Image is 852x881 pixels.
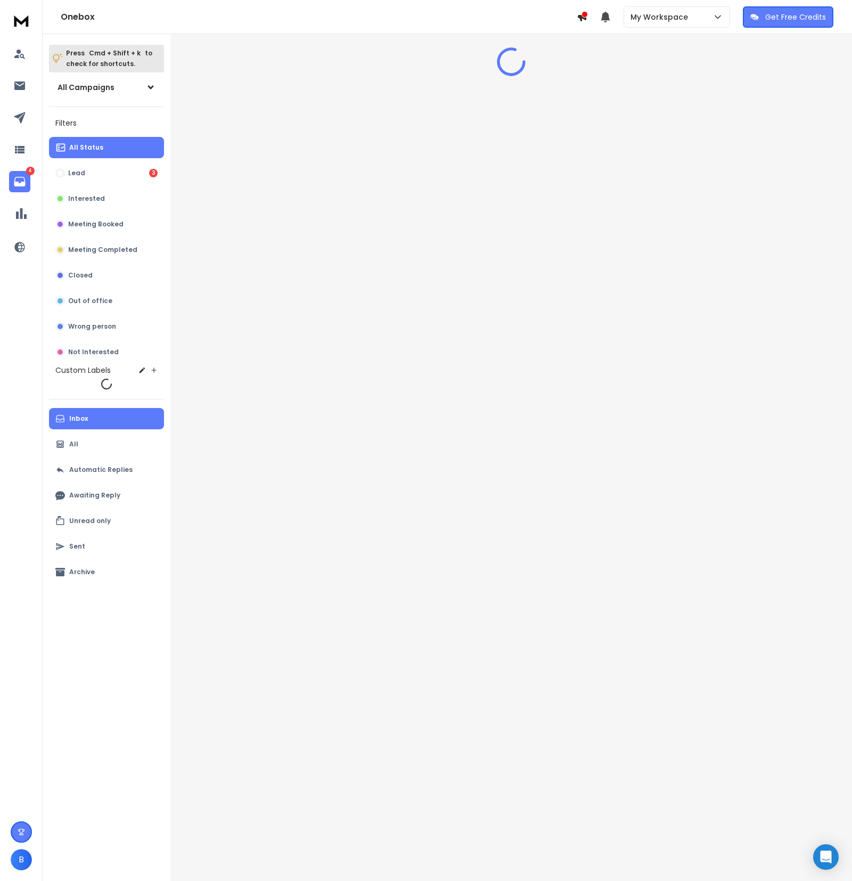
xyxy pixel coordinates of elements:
button: Awaiting Reply [49,485,164,506]
p: Get Free Credits [765,12,826,22]
p: Lead [68,169,85,177]
button: B [11,849,32,870]
p: Automatic Replies [69,466,133,474]
button: Meeting Booked [49,214,164,235]
p: Unread only [69,517,111,525]
p: Press to check for shortcuts. [66,48,152,69]
button: Unread only [49,510,164,532]
h3: Custom Labels [55,365,111,376]
p: Wrong person [68,322,116,331]
button: All Campaigns [49,77,164,98]
p: Meeting Booked [68,220,124,229]
div: Open Intercom Messenger [813,844,839,870]
a: 4 [9,171,30,192]
button: Interested [49,188,164,209]
p: Awaiting Reply [69,491,120,500]
p: Archive [69,568,95,576]
p: All Status [69,143,103,152]
button: Meeting Completed [49,239,164,260]
button: Wrong person [49,316,164,337]
button: Automatic Replies [49,459,164,480]
p: Meeting Completed [68,246,137,254]
h1: Onebox [61,11,577,23]
button: Archive [49,561,164,583]
img: logo [11,11,32,30]
button: Inbox [49,408,164,429]
p: Out of office [68,297,112,305]
span: Cmd + Shift + k [87,47,142,59]
p: All [69,440,78,448]
button: Sent [49,536,164,557]
p: Closed [68,271,93,280]
button: Lead3 [49,162,164,184]
h3: Filters [49,116,164,130]
p: Not Interested [68,348,119,356]
p: 4 [26,167,35,175]
p: My Workspace [630,12,692,22]
h1: All Campaigns [58,82,114,93]
button: All [49,434,164,455]
button: Not Interested [49,341,164,363]
button: Out of office [49,290,164,312]
p: Inbox [69,414,88,423]
div: 3 [149,169,158,177]
p: Sent [69,542,85,551]
button: Closed [49,265,164,286]
p: Interested [68,194,105,203]
button: All Status [49,137,164,158]
button: Get Free Credits [743,6,833,28]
